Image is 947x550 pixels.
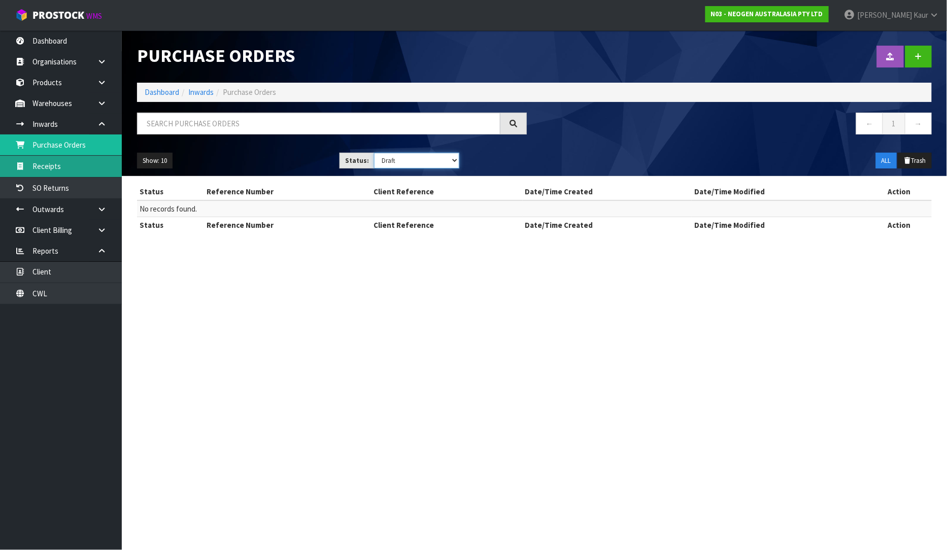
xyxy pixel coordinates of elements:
[692,184,867,200] th: Date/Time Modified
[137,113,500,134] input: Search purchase orders
[857,10,912,20] span: [PERSON_NAME]
[867,184,932,200] th: Action
[371,184,523,200] th: Client Reference
[86,11,102,21] small: WMS
[15,9,28,21] img: cube-alt.png
[137,46,527,65] h1: Purchase Orders
[867,217,932,233] th: Action
[32,9,84,22] span: ProStock
[898,153,932,169] button: Trash
[204,184,371,200] th: Reference Number
[856,113,883,134] a: ←
[523,184,692,200] th: Date/Time Created
[876,153,897,169] button: ALL
[137,153,173,169] button: Show: 10
[711,10,823,18] strong: N03 - NEOGEN AUSTRALASIA PTY LTD
[883,113,905,134] a: 1
[137,217,204,233] th: Status
[223,87,276,97] span: Purchase Orders
[914,10,928,20] span: Kaur
[371,217,523,233] th: Client Reference
[188,87,214,97] a: Inwards
[145,87,179,97] a: Dashboard
[204,217,371,233] th: Reference Number
[542,113,932,137] nav: Page navigation
[705,6,829,22] a: N03 - NEOGEN AUSTRALASIA PTY LTD
[345,156,369,165] strong: Status:
[523,217,692,233] th: Date/Time Created
[905,113,932,134] a: →
[137,184,204,200] th: Status
[137,200,932,217] td: No records found.
[692,217,867,233] th: Date/Time Modified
